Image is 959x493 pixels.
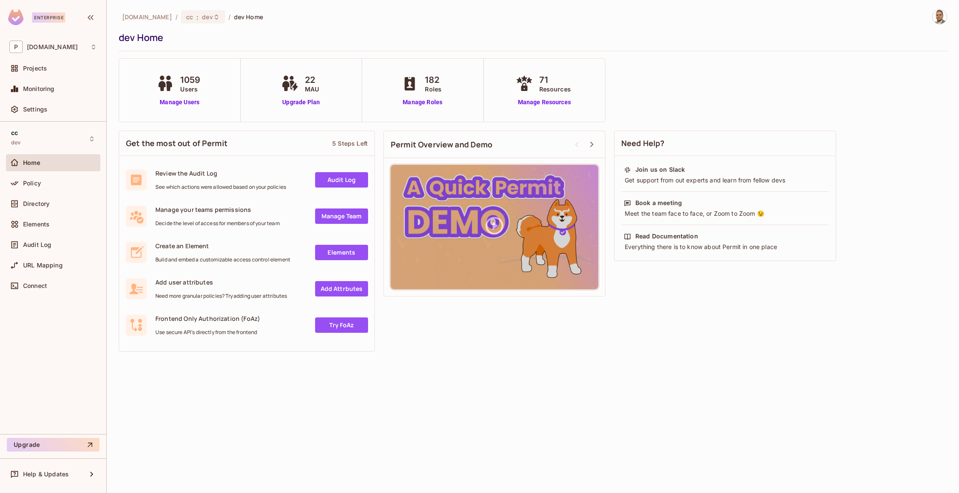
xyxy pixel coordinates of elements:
[332,139,368,147] div: 5 Steps Left
[122,13,172,21] span: the active workspace
[23,106,47,113] span: Settings
[155,242,290,250] span: Create an Element
[23,180,41,187] span: Policy
[315,208,368,224] a: Manage Team
[155,329,260,336] span: Use secure API's directly from the frontend
[539,73,571,86] span: 71
[234,13,263,21] span: dev Home
[155,278,287,286] span: Add user attributes
[279,98,323,107] a: Upgrade Plan
[155,314,260,323] span: Frontend Only Authorization (FoAz)
[391,139,493,150] span: Permit Overview and Demo
[933,10,947,24] img: Jamil Modak
[202,13,213,21] span: dev
[155,220,280,227] span: Decide the level of access for members of your team
[8,9,23,25] img: SReyMgAAAABJRU5ErkJggg==
[126,138,228,149] span: Get the most out of Permit
[621,138,665,149] span: Need Help?
[32,12,65,23] div: Enterprise
[23,159,41,166] span: Home
[155,256,290,263] span: Build and embed a customizable access control element
[624,243,826,251] div: Everything there is to know about Permit in one place
[119,31,943,44] div: dev Home
[23,85,55,92] span: Monitoring
[186,13,193,21] span: cc
[228,13,231,21] li: /
[23,221,50,228] span: Elements
[514,98,575,107] a: Manage Resources
[180,73,200,86] span: 1059
[425,73,441,86] span: 182
[155,205,280,214] span: Manage your teams permissions
[624,176,826,185] div: Get support from out experts and learn from fellow devs
[315,281,368,296] a: Add Attrbutes
[155,98,205,107] a: Manage Users
[305,73,319,86] span: 22
[11,139,20,146] span: dev
[624,209,826,218] div: Meet the team face to face, or Zoom to Zoom 😉
[23,282,47,289] span: Connect
[23,471,69,478] span: Help & Updates
[155,169,286,177] span: Review the Audit Log
[315,172,368,188] a: Audit Log
[23,241,51,248] span: Audit Log
[305,85,319,94] span: MAU
[635,165,685,174] div: Join us on Slack
[9,41,23,53] span: P
[180,85,200,94] span: Users
[7,438,99,452] button: Upgrade
[27,44,78,50] span: Workspace: pluto.tv
[155,184,286,191] span: See which actions were allowed based on your policies
[155,293,287,299] span: Need more granular policies? Try adding user attributes
[23,65,47,72] span: Projects
[425,85,441,94] span: Roles
[635,199,682,207] div: Book a meeting
[175,13,178,21] li: /
[635,232,698,241] div: Read Documentation
[196,14,199,21] span: :
[539,85,571,94] span: Resources
[23,262,63,269] span: URL Mapping
[399,98,446,107] a: Manage Roles
[11,129,18,136] span: cc
[315,317,368,333] a: Try FoAz
[23,200,50,207] span: Directory
[315,245,368,260] a: Elements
